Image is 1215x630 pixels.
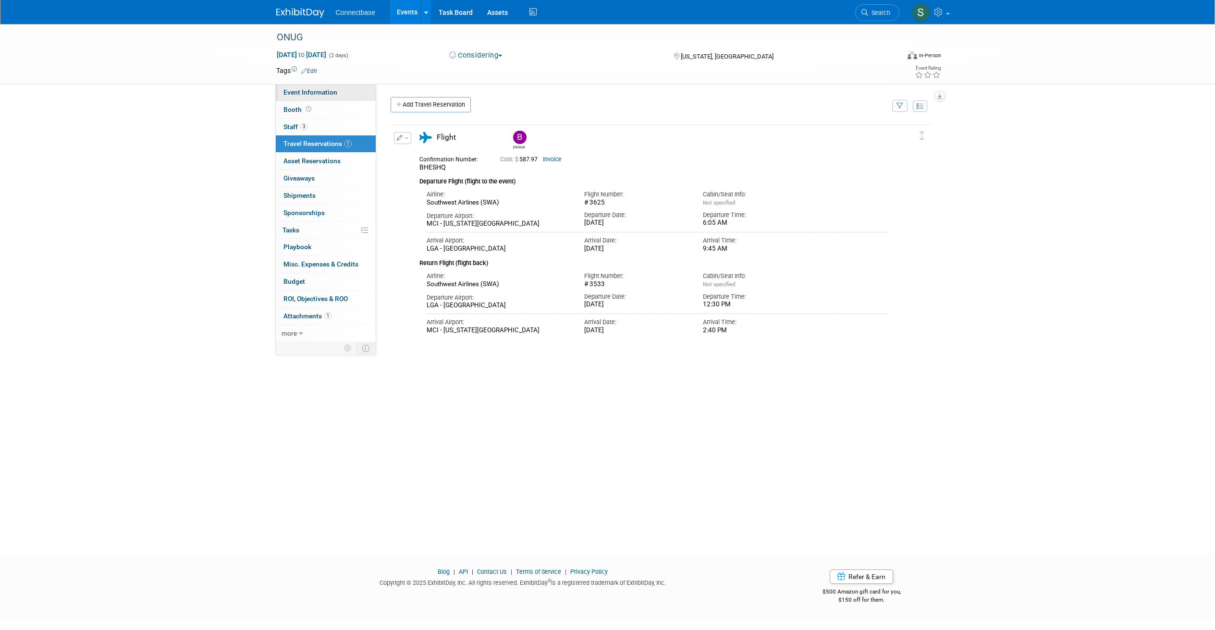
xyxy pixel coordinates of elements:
span: Attachments [283,312,331,320]
a: Booth [276,101,376,118]
i: Flight [419,132,432,143]
img: ExhibitDay [276,8,324,18]
span: | [508,568,515,575]
div: 9:45 AM [703,245,807,253]
div: Departure Time: [703,211,807,219]
div: $500 Amazon gift card for you, [784,582,939,604]
a: Misc. Expenses & Credits [276,256,376,273]
div: Cabin/Seat Info: [703,190,807,199]
a: Travel Reservations1 [276,135,376,152]
td: Personalize Event Tab Strip [340,342,356,354]
i: Filter by Traveler [896,103,903,109]
a: Tasks [276,222,376,239]
span: [DATE] [DATE] [276,50,327,59]
a: Giveaways [276,170,376,187]
div: Airline: [427,190,570,199]
span: Budget [283,278,305,285]
div: Departure Airport: [427,212,570,220]
a: Privacy Policy [570,568,608,575]
a: Playbook [276,239,376,255]
div: [DATE] [584,301,688,309]
span: Flight [437,133,456,142]
div: # 3533 [584,280,688,289]
a: Search [855,4,899,21]
span: Booth not reserved yet [304,106,313,113]
span: Cost: $ [500,156,519,163]
span: Staff [283,123,307,131]
a: API [459,568,468,575]
span: Asset Reservations [283,157,341,165]
a: Add Travel Reservation [391,97,471,112]
span: Giveaways [283,174,315,182]
a: more [276,325,376,342]
a: Edit [301,68,317,74]
span: Booth [283,106,313,113]
span: [US_STATE], [GEOGRAPHIC_DATA] [681,53,773,60]
button: Considering [446,50,506,61]
img: Shivani York [912,3,930,22]
span: Sponsorships [283,209,325,217]
div: Departure Time: [703,292,807,301]
span: Search [868,9,890,16]
div: Event Rating [915,66,941,71]
span: | [451,568,457,575]
div: LGA - [GEOGRAPHIC_DATA] [427,302,570,310]
div: Copyright © 2025 ExhibitDay, Inc. All rights reserved. ExhibitDay is a registered trademark of Ex... [276,576,770,587]
a: Contact Us [477,568,507,575]
div: Airline: [427,272,570,280]
a: Budget [276,273,376,290]
div: Southwest Airlines (SWA) [427,199,570,207]
div: Departure Date: [584,292,688,301]
div: Return Flight (flight back) [419,253,886,268]
div: 2:40 PM [703,327,807,335]
div: 6:05 AM [703,219,807,227]
div: # 3625 [584,199,688,207]
a: ROI, Objectives & ROO [276,291,376,307]
div: Departure Flight (flight to the event) [419,172,886,186]
span: Not specified [703,199,735,206]
div: Departure Date: [584,211,688,219]
a: Asset Reservations [276,153,376,170]
div: ONUG [273,29,885,46]
a: Staff3 [276,119,376,135]
div: [DATE] [584,245,688,253]
span: more [282,329,297,337]
a: Invoice [543,156,562,163]
div: Arrival Time: [703,236,807,245]
span: | [469,568,476,575]
div: Arrival Airport: [427,318,570,327]
a: Sponsorships [276,205,376,221]
a: Attachments1 [276,308,376,325]
div: Departure Airport: [427,293,570,302]
span: ROI, Objectives & ROO [283,295,348,303]
div: Arrival Time: [703,318,807,327]
span: 1 [324,312,331,319]
div: [DATE] [584,219,688,227]
span: | [563,568,569,575]
a: Shipments [276,187,376,204]
div: MCI - [US_STATE][GEOGRAPHIC_DATA] [427,220,570,228]
a: Refer & Earn [830,569,893,584]
td: Toggle Event Tabs [356,342,376,354]
sup: ® [548,578,551,583]
div: Event Format [843,50,942,64]
div: MCI - [US_STATE][GEOGRAPHIC_DATA] [427,327,570,335]
div: $150 off for them. [784,596,939,604]
div: LGA - [GEOGRAPHIC_DATA] [427,245,570,253]
span: BHESHQ [419,163,446,171]
div: Confirmation Number: [419,153,486,163]
span: Event Information [283,88,337,96]
a: Event Information [276,84,376,101]
div: In-Person [919,52,941,59]
div: [DATE] [584,327,688,335]
div: Brian Duffner [513,144,525,149]
span: 1 [344,140,352,147]
td: Tags [276,66,317,75]
span: Not specified [703,281,735,288]
div: Southwest Airlines (SWA) [427,280,570,289]
span: Travel Reservations [283,140,352,147]
img: Brian Duffner [513,131,527,144]
a: Blog [438,568,450,575]
i: Click and drag to move item [920,131,924,141]
img: Format-Inperson.png [908,51,917,59]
